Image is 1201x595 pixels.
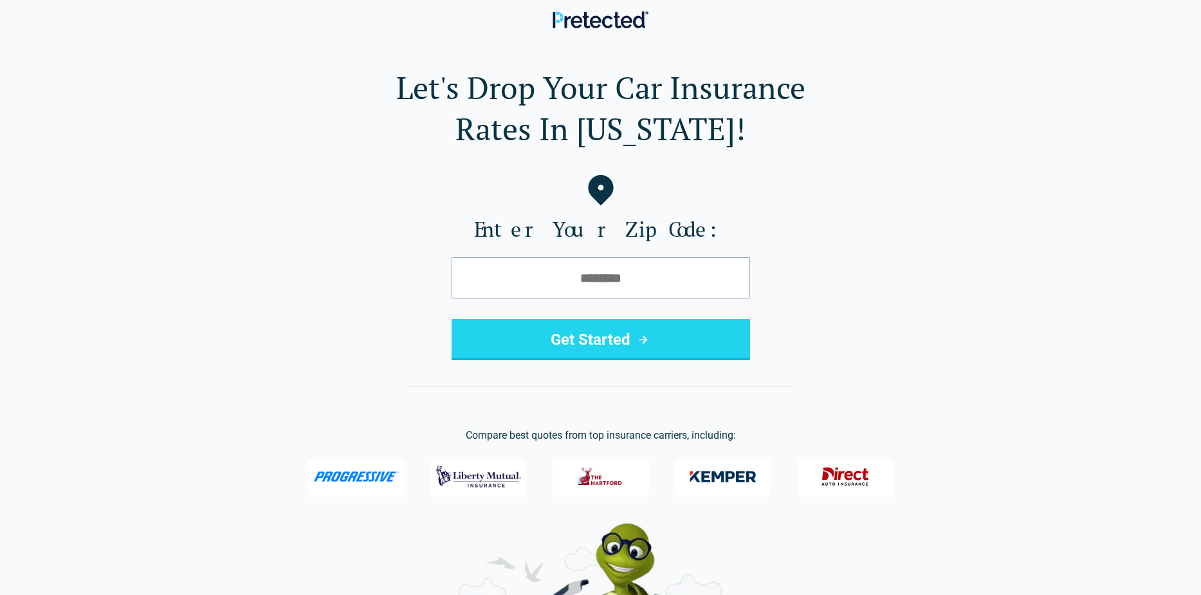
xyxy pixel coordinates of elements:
[21,428,1180,443] p: Compare best quotes from top insurance carriers, including:
[569,460,632,493] img: The Hartford
[814,460,877,493] img: Direct General
[21,67,1180,149] h1: Let's Drop Your Car Insurance Rates In [US_STATE]!
[313,471,399,482] img: Progressive
[436,460,521,493] img: Liberty Mutual
[21,216,1180,242] label: Enter Your Zip Code:
[553,11,648,28] img: Pretected
[681,460,766,493] img: Kemper
[452,319,750,360] button: Get Started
